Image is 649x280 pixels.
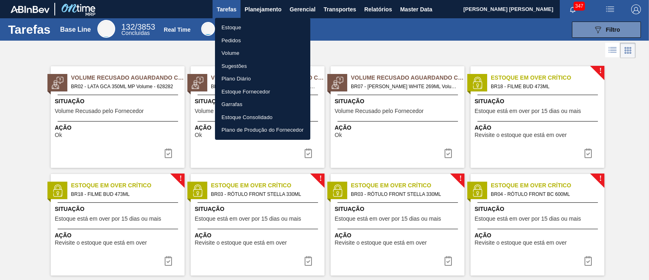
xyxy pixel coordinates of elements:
a: Plano Diário [215,72,310,85]
a: Estoque [215,21,310,34]
a: Estoque Fornecedor [215,85,310,98]
a: Sugestões [215,60,310,73]
a: Pedidos [215,34,310,47]
a: Estoque Consolidado [215,111,310,124]
a: Volume [215,47,310,60]
a: Plano de Produção do Fornecedor [215,124,310,137]
a: Garrafas [215,98,310,111]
